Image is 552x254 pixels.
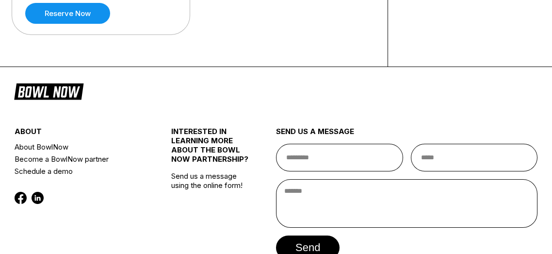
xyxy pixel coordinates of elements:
div: send us a message [276,127,537,144]
a: Schedule a demo [15,165,146,177]
a: Reserve now [25,3,110,24]
a: About BowlNow [15,141,146,153]
div: INTERESTED IN LEARNING MORE ABOUT THE BOWL NOW PARTNERSHIP? [171,127,250,171]
a: Become a BowlNow partner [15,153,146,165]
div: about [15,127,146,141]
